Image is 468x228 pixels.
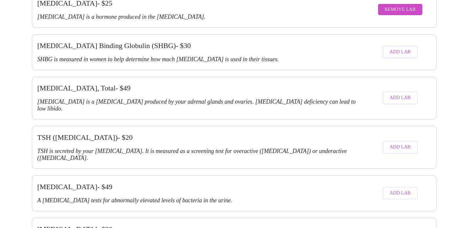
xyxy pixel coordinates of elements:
[37,148,359,162] h3: TSH is secreted by your [MEDICAL_DATA]. It is measured as a screening test for overactive ([MEDIC...
[37,56,359,63] h3: SHBG is measured in women to help determine how much [MEDICAL_DATA] is used in their tissues.
[383,46,418,59] button: Add Lab
[37,84,359,92] h3: [MEDICAL_DATA], Total - $ 49
[37,13,359,20] h3: [MEDICAL_DATA] is a hormone produced in the [MEDICAL_DATA].
[37,41,359,50] h3: [MEDICAL_DATA] Binding Globulin (SHBG) - $ 30
[37,183,359,191] h3: [MEDICAL_DATA] - $ 49
[390,48,411,56] span: Add Lab
[390,143,411,151] span: Add Lab
[383,91,418,104] button: Add Lab
[385,6,416,14] span: Remove Lab
[37,98,359,112] h3: [MEDICAL_DATA] is a [MEDICAL_DATA] produced by your adrenal glands and ovaries. [MEDICAL_DATA] de...
[383,141,418,154] button: Add Lab
[378,4,422,15] button: Remove Lab
[383,187,418,200] button: Add Lab
[390,189,411,197] span: Add Lab
[37,197,359,204] h3: A [MEDICAL_DATA] tests for abnormally elevated levels of bacteria in the urine.
[37,133,359,142] h3: TSH ([MEDICAL_DATA]) - $ 20
[390,94,411,102] span: Add Lab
